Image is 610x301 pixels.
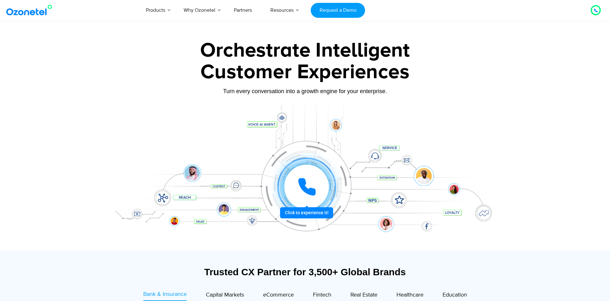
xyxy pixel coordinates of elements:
[106,40,504,61] div: Orchestrate Intelligent
[396,291,424,298] span: Healthcare
[350,291,377,298] span: Real Estate
[443,291,467,298] span: Education
[311,3,365,18] a: Request a Demo
[206,291,244,298] span: Capital Markets
[263,291,294,298] span: eCommerce
[313,291,331,298] span: Fintech
[110,266,500,277] div: Trusted CX Partner for 3,500+ Global Brands
[143,291,187,298] span: Bank & Insurance
[106,88,504,95] div: Turn every conversation into a growth engine for your enterprise.
[106,57,504,87] div: Customer Experiences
